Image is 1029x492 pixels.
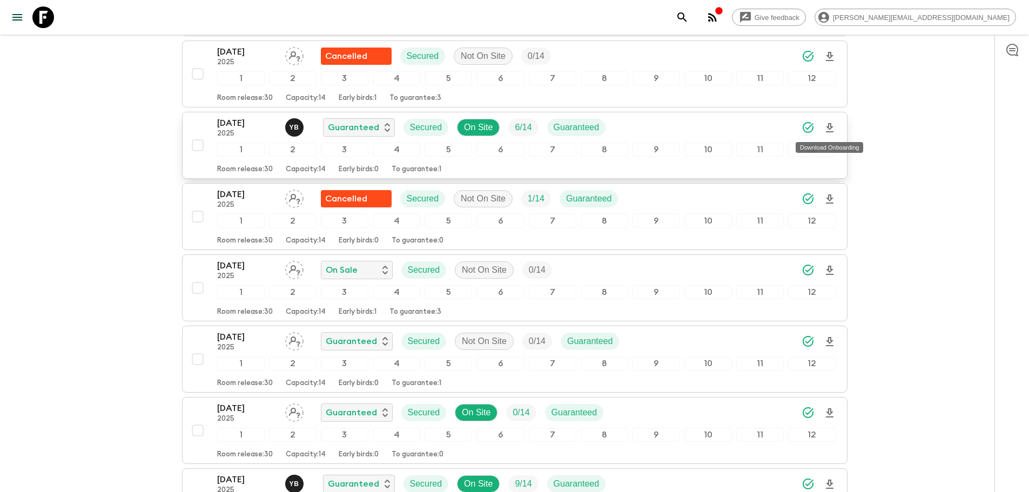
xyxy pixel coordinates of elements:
div: 11 [736,285,784,299]
p: [DATE] [217,45,277,58]
div: 1 [217,214,265,228]
p: Room release: 30 [217,94,273,103]
p: Capacity: 14 [286,379,326,388]
div: 11 [736,356,784,370]
div: 1 [217,143,265,157]
div: Download Onboarding [796,142,863,153]
p: 1 / 14 [528,192,544,205]
div: On Site [457,119,500,136]
div: 3 [321,214,368,228]
svg: Download Onboarding [823,122,836,134]
svg: Download Onboarding [823,478,836,491]
p: Guaranteed [566,192,612,205]
p: Room release: 30 [217,450,273,459]
span: [PERSON_NAME][EMAIL_ADDRESS][DOMAIN_NAME] [827,14,1015,22]
div: 8 [581,285,628,299]
div: Trip Fill [508,119,538,136]
div: 10 [684,428,732,442]
span: Yogi Bear (Indra Prayogi) [285,122,306,130]
p: To guarantee: 3 [389,308,441,316]
p: Room release: 30 [217,165,273,174]
svg: Download Onboarding [823,335,836,348]
div: 3 [321,71,368,85]
div: Trip Fill [522,261,552,279]
div: 3 [321,428,368,442]
button: [DATE]2025Assign pack leaderOn SaleSecuredNot On SiteTrip Fill123456789101112Room release:30Capac... [182,254,848,321]
p: 0 / 14 [529,264,546,277]
p: Early birds: 0 [339,237,379,245]
div: 1 [217,71,265,85]
p: Early birds: 0 [339,450,379,459]
p: Y B [290,123,299,132]
p: Guaranteed [326,335,377,348]
svg: Synced Successfully [802,192,815,205]
p: On Site [464,477,493,490]
p: Guaranteed [554,121,600,134]
div: Trip Fill [506,404,536,421]
p: Capacity: 14 [286,237,326,245]
p: On Site [462,406,490,419]
div: 8 [581,143,628,157]
p: Not On Site [461,192,506,205]
button: [DATE]2025Assign pack leaderGuaranteedSecuredNot On SiteTrip FillGuaranteed123456789101112Room re... [182,326,848,393]
span: Assign pack leader [285,193,304,201]
p: [DATE] [217,117,277,130]
p: Capacity: 14 [286,450,326,459]
svg: Synced Successfully [802,477,815,490]
div: Flash Pack cancellation [321,48,392,65]
div: 2 [269,214,317,228]
button: YB [285,118,306,137]
div: 9 [633,356,680,370]
p: Guaranteed [552,406,597,419]
p: Guaranteed [328,477,379,490]
div: 12 [788,356,836,370]
span: Assign pack leader [285,407,304,415]
p: Cancelled [325,50,367,63]
div: 7 [529,143,576,157]
p: [DATE] [217,473,277,486]
button: menu [6,6,28,28]
p: Capacity: 14 [286,308,326,316]
div: 9 [633,214,680,228]
p: To guarantee: 0 [392,237,443,245]
div: Not On Site [454,48,513,65]
div: 11 [736,428,784,442]
div: 8 [581,428,628,442]
button: [DATE]2025Yogi Bear (Indra Prayogi)GuaranteedSecuredOn SiteTrip FillGuaranteed123456789101112Room... [182,112,848,179]
div: 2 [269,356,317,370]
p: 0 / 14 [529,335,546,348]
p: [DATE] [217,402,277,415]
div: Secured [400,48,446,65]
div: 5 [425,143,472,157]
div: 1 [217,428,265,442]
p: [DATE] [217,331,277,343]
p: Secured [408,335,440,348]
p: Secured [410,477,442,490]
div: On Site [455,404,497,421]
div: Secured [400,190,446,207]
p: Secured [407,192,439,205]
div: Not On Site [455,333,514,350]
p: Capacity: 14 [286,165,326,174]
p: Room release: 30 [217,237,273,245]
div: Trip Fill [522,333,552,350]
p: 2025 [217,58,277,67]
div: 11 [736,143,784,157]
span: Yogi Bear (Indra Prayogi) [285,478,306,487]
p: Cancelled [325,192,367,205]
div: 1 [217,285,265,299]
span: Assign pack leader [285,50,304,59]
div: 2 [269,143,317,157]
div: 6 [476,285,524,299]
div: 4 [373,71,420,85]
div: 9 [633,143,680,157]
div: 2 [269,71,317,85]
p: Room release: 30 [217,379,273,388]
div: 8 [581,356,628,370]
div: 7 [529,428,576,442]
div: 8 [581,71,628,85]
p: Secured [408,264,440,277]
div: 4 [373,214,420,228]
div: 10 [684,214,732,228]
p: 0 / 14 [513,406,529,419]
